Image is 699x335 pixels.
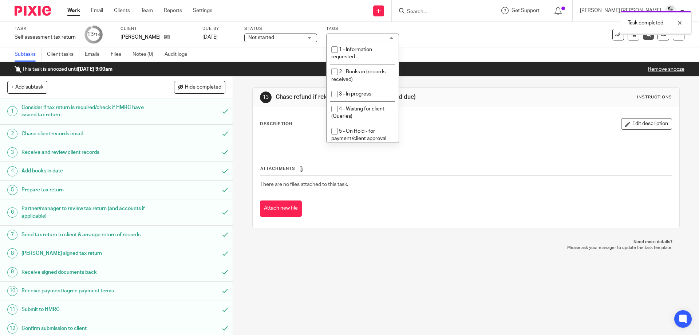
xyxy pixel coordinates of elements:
span: 1 - Information requested [331,47,372,60]
div: 12 [7,323,17,334]
div: Self assessment tax return [15,34,76,41]
h1: Submit to HMRC [21,304,147,315]
h1: Consider if tax return is required/check if HMRC have issued tax return [21,102,147,121]
a: Emails [85,47,105,62]
button: Edit description [621,118,672,130]
h1: Add books in date [21,165,147,176]
label: Task [15,26,76,32]
div: 6 [7,207,17,218]
h1: Chase refund if relevant (complete if no refund due) [276,93,482,101]
div: 3 [7,147,17,157]
p: Task completed. [628,19,664,27]
span: 3 - In progress [339,91,371,97]
button: + Add subtask [7,81,47,93]
img: Mass_2025.jpg [665,5,676,17]
b: [DATE] 9:00am [78,67,112,72]
span: 4 - Waiting for client (Queries) [331,106,384,119]
h1: Partner/manager to review tax return (and accounts if applicable) [21,203,147,222]
a: Work [67,7,80,14]
div: 8 [7,248,17,258]
h1: Receive and review client records [21,147,147,158]
a: Settings [193,7,212,14]
div: 7 [7,230,17,240]
div: 11 [7,304,17,315]
button: Hide completed [174,81,225,93]
h1: Receive signed documents back [21,267,147,278]
div: 5 [7,185,17,195]
div: 4 [7,166,17,176]
span: Attachments [260,167,295,171]
span: 2 - Books in (records received) [331,69,386,82]
span: Not started [248,35,274,40]
a: Reports [164,7,182,14]
p: Please ask your manager to update the task template. [260,245,672,251]
h1: [PERSON_NAME] signed tax return [21,248,147,259]
div: 10 [7,286,17,296]
a: Clients [114,7,130,14]
p: Description [260,121,292,127]
a: Remove snooze [648,67,684,72]
h1: Confirm submission to client [21,323,147,334]
a: Files [111,47,127,62]
a: Notes (0) [133,47,159,62]
small: /14 [94,33,100,37]
div: 13 [87,30,100,39]
h1: Receive payment/agree payment terms [21,285,147,296]
div: Instructions [637,94,672,100]
img: Pixie [15,6,51,16]
a: Client tasks [47,47,79,62]
span: There are no files attached to this task. [260,182,348,187]
span: [DATE] [202,35,218,40]
div: 9 [7,267,17,277]
a: Email [91,7,103,14]
p: This task is snoozed until [15,66,112,73]
p: [PERSON_NAME] [121,34,161,41]
label: Due by [202,26,235,32]
h1: Send tax return to client & arrange return of records [21,229,147,240]
label: Client [121,26,193,32]
div: 1 [7,106,17,116]
div: 2 [7,129,17,139]
a: Subtasks [15,47,42,62]
button: Attach new file [260,200,302,217]
h1: Prepare tax return [21,184,147,195]
h1: Chase client records email [21,128,147,139]
p: Need more details? [260,239,672,245]
a: Team [141,7,153,14]
label: Tags [326,26,399,32]
span: Hide completed [185,85,221,90]
a: Audit logs [165,47,193,62]
div: 13 [260,91,272,103]
label: Status [244,26,317,32]
span: 5 - On Hold - for payment/client approval [331,129,386,141]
